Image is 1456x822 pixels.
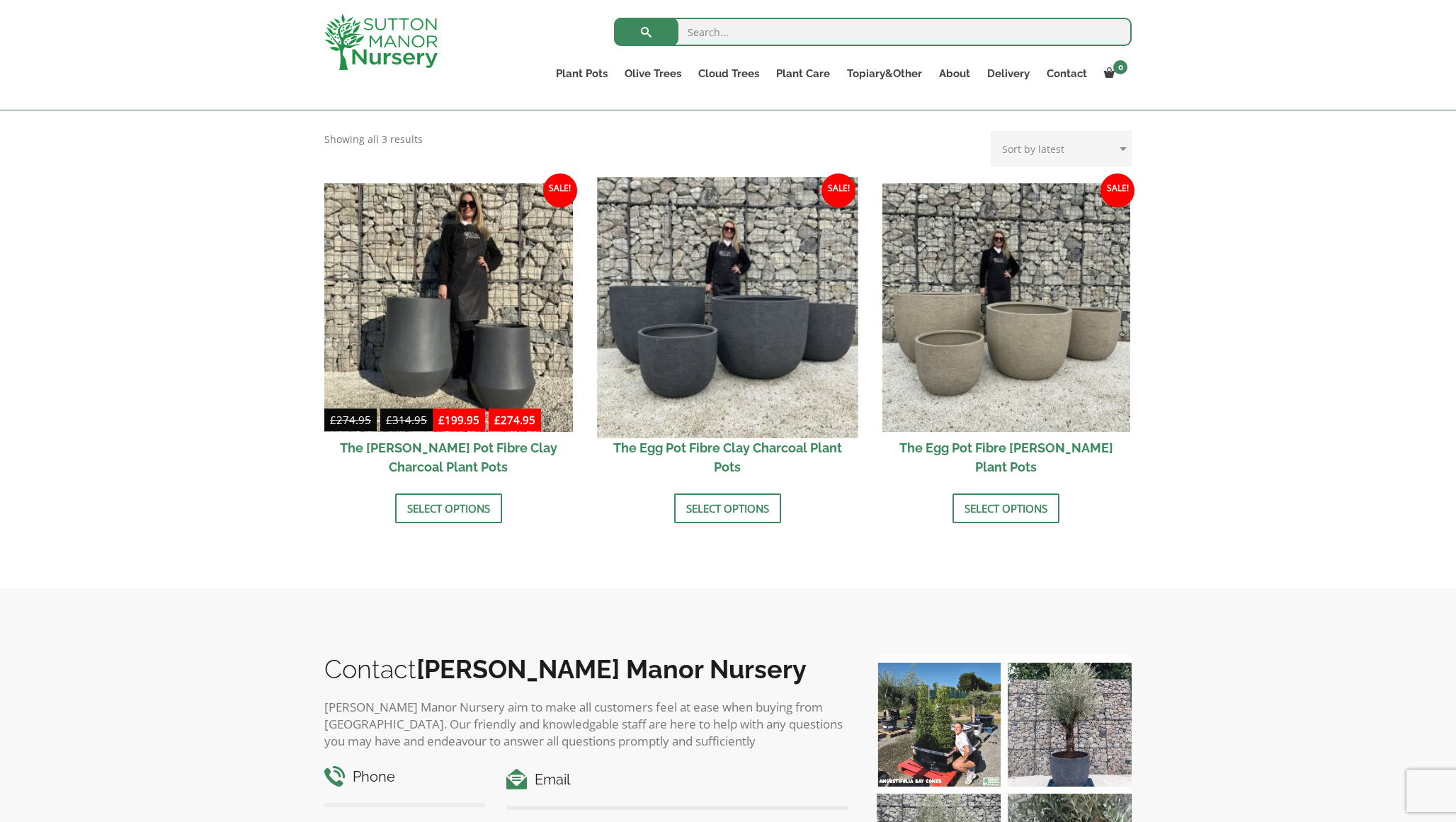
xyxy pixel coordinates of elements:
a: Select options for “The Bien Hoa Pot Fibre Clay Charcoal Plant Pots” [395,493,502,523]
ins: - [433,411,541,432]
input: Search... [614,18,1132,46]
span: £ [386,413,392,427]
bdi: 274.95 [494,413,535,427]
a: Olive Trees [616,64,690,84]
img: The Bien Hoa Pot Fibre Clay Charcoal Plant Pots [324,183,573,432]
span: Sale! [821,173,855,207]
a: Cloud Trees [690,64,768,84]
img: The Egg Pot Fibre Clay Champagne Plant Pots [882,183,1131,432]
span: £ [330,413,336,427]
b: [PERSON_NAME] Manor Nursery [416,654,807,684]
span: £ [494,413,501,427]
h2: The Egg Pot Fibre Clay Charcoal Plant Pots [603,432,852,483]
a: Topiary&Other [838,64,931,84]
h2: The Egg Pot Fibre [PERSON_NAME] Plant Pots [882,432,1131,483]
span: Sale! [1100,173,1134,207]
a: Sale! The Egg Pot Fibre Clay Charcoal Plant Pots [603,183,852,483]
bdi: 314.95 [386,413,427,427]
a: Select options for “The Egg Pot Fibre Clay Charcoal Plant Pots” [674,493,781,523]
del: - [324,411,433,432]
p: Showing all 3 results [324,131,423,148]
span: £ [438,413,445,427]
span: Sale! [543,173,577,207]
h2: Contact [324,654,848,684]
img: Our elegant & picturesque Angustifolia Cones are an exquisite addition to your Bay Tree collectio... [877,663,1001,787]
a: Select options for “The Egg Pot Fibre Clay Champagne Plant Pots” [952,493,1059,523]
a: Sale! £274.95-£314.95 £199.95-£274.95 The [PERSON_NAME] Pot Fibre Clay Charcoal Plant Pots [324,183,573,483]
bdi: 274.95 [330,413,371,427]
img: A beautiful multi-stem Spanish Olive tree potted in our luxurious fibre clay pots 😍😍 [1008,663,1132,787]
img: logo [324,14,438,70]
select: Shop order [991,131,1132,166]
h4: Phone [324,766,485,788]
bdi: 199.95 [438,413,479,427]
p: [PERSON_NAME] Manor Nursery aim to make all customers feel at ease when buying from [GEOGRAPHIC_D... [324,699,848,750]
a: Sale! The Egg Pot Fibre [PERSON_NAME] Plant Pots [882,183,1131,483]
a: Plant Pots [547,64,616,84]
a: Delivery [979,64,1038,84]
h4: Email [506,769,848,791]
a: Contact [1038,64,1096,84]
h2: The [PERSON_NAME] Pot Fibre Clay Charcoal Plant Pots [324,432,573,483]
a: About [931,64,979,84]
a: 0 [1096,64,1132,84]
span: 0 [1113,60,1127,74]
a: Plant Care [768,64,838,84]
img: The Egg Pot Fibre Clay Charcoal Plant Pots [597,177,858,438]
